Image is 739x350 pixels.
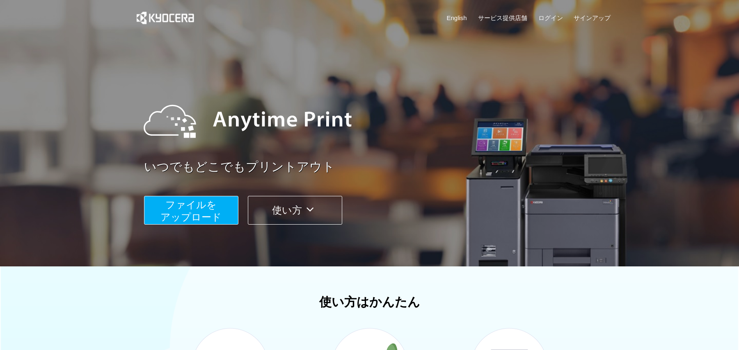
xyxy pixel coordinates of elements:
[447,14,467,22] a: English
[538,14,563,22] a: ログイン
[248,196,342,225] button: 使い方
[574,14,611,22] a: サインアップ
[478,14,527,22] a: サービス提供店舗
[144,196,238,225] button: ファイルを​​アップロード
[144,158,616,176] a: いつでもどこでもプリントアウト
[160,199,222,223] span: ファイルを ​​アップロード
